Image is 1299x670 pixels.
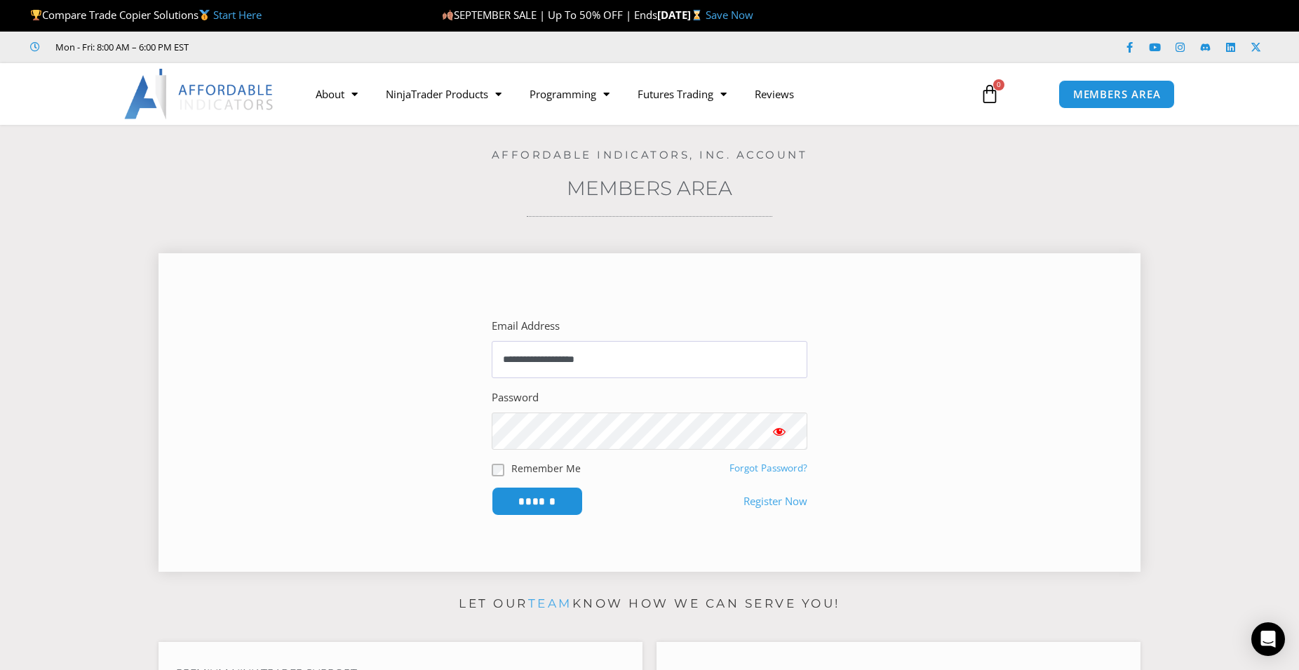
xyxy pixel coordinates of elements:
[706,8,753,22] a: Save Now
[692,10,702,20] img: ⌛
[492,388,539,408] label: Password
[302,78,372,110] a: About
[1073,89,1161,100] span: MEMBERS AREA
[1251,622,1285,656] div: Open Intercom Messenger
[959,74,1021,114] a: 0
[743,492,807,511] a: Register Now
[511,461,581,476] label: Remember Me
[124,69,275,119] img: LogoAI | Affordable Indicators – NinjaTrader
[751,413,807,450] button: Show password
[52,39,189,55] span: Mon - Fri: 8:00 AM – 6:00 PM EST
[208,40,419,54] iframe: Customer reviews powered by Trustpilot
[31,10,41,20] img: 🏆
[993,79,1004,91] span: 0
[302,78,964,110] nav: Menu
[30,8,262,22] span: Compare Trade Copier Solutions
[1058,80,1176,109] a: MEMBERS AREA
[528,596,572,610] a: team
[657,8,706,22] strong: [DATE]
[442,8,657,22] span: SEPTEMBER SALE | Up To 50% OFF | Ends
[213,8,262,22] a: Start Here
[159,593,1140,615] p: Let our know how we can serve you!
[372,78,516,110] a: NinjaTrader Products
[443,10,453,20] img: 🍂
[199,10,210,20] img: 🥇
[741,78,808,110] a: Reviews
[492,148,808,161] a: Affordable Indicators, Inc. Account
[624,78,741,110] a: Futures Trading
[492,316,560,336] label: Email Address
[516,78,624,110] a: Programming
[567,176,732,200] a: Members Area
[729,462,807,474] a: Forgot Password?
